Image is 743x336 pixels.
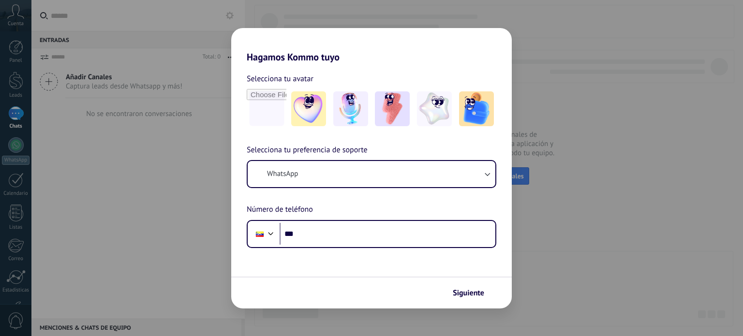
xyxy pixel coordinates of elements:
[247,144,368,157] span: Selecciona tu preferencia de soporte
[459,91,494,126] img: -5.jpeg
[333,91,368,126] img: -2.jpeg
[267,169,298,179] span: WhatsApp
[375,91,410,126] img: -3.jpeg
[417,91,452,126] img: -4.jpeg
[247,204,313,216] span: Número de teléfono
[247,73,313,85] span: Selecciona tu avatar
[448,285,497,301] button: Siguiente
[453,290,484,296] span: Siguiente
[231,28,512,63] h2: Hagamos Kommo tuyo
[251,224,269,244] div: Venezuela: + 58
[248,161,495,187] button: WhatsApp
[291,91,326,126] img: -1.jpeg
